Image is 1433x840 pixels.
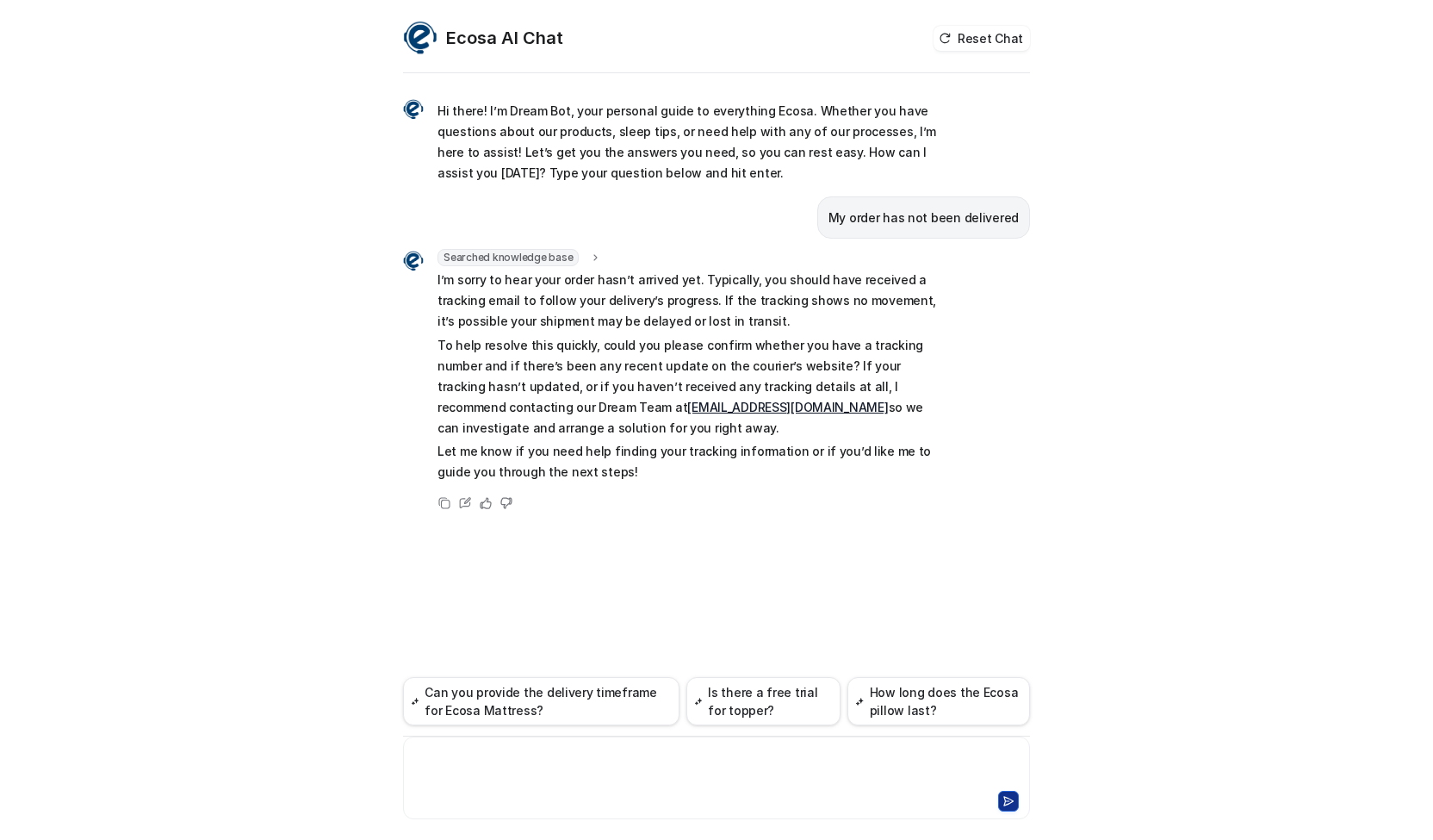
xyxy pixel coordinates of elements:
p: My order has not been delivered [828,208,1019,228]
img: Widget [403,99,424,120]
img: Widget [403,21,437,55]
button: Is there a free trial for topper? [686,677,841,725]
button: Reset Chat [934,26,1030,51]
span: Searched knowledge base [437,249,579,266]
p: Hi there! I’m Dream Bot, your personal guide to everything Ecosa. Whether you have questions abou... [437,101,941,184]
p: To help resolve this quickly, could you please confirm whether you have a tracking number and if ... [437,335,941,439]
img: Widget [403,251,424,271]
a: [EMAIL_ADDRESS][DOMAIN_NAME] [687,400,888,414]
p: I’m sorry to hear your order hasn’t arrived yet. Typically, you should have received a tracking e... [437,270,941,332]
h2: Ecosa AI Chat [446,26,563,50]
button: How long does the Ecosa pillow last? [847,677,1030,725]
p: Let me know if you need help finding your tracking information or if you’d like me to guide you t... [437,441,941,482]
button: Can you provide the delivery timeframe for Ecosa Mattress? [403,677,679,725]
